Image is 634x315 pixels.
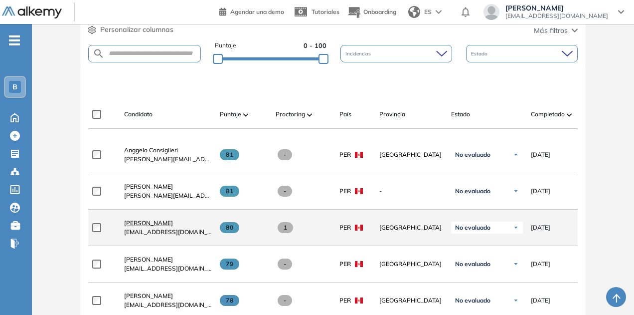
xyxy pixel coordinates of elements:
[534,25,568,36] span: Más filtros
[100,24,173,35] span: Personalizar columnas
[219,5,284,17] a: Agendar una demo
[339,223,351,232] span: PER
[513,188,519,194] img: Ícono de flecha
[124,182,212,191] a: [PERSON_NAME]
[124,301,212,310] span: [EMAIL_ADDRESS][DOMAIN_NAME]
[379,150,443,159] span: [GEOGRAPHIC_DATA]
[379,260,443,269] span: [GEOGRAPHIC_DATA]
[124,256,173,263] span: [PERSON_NAME]
[436,10,442,14] img: arrow
[124,191,212,200] span: [PERSON_NAME][EMAIL_ADDRESS][PERSON_NAME][DOMAIN_NAME]
[124,110,153,119] span: Candidato
[505,4,608,12] span: [PERSON_NAME]
[278,149,292,160] span: -
[471,50,489,57] span: Estado
[505,12,608,20] span: [EMAIL_ADDRESS][DOMAIN_NAME]
[339,187,351,196] span: PER
[124,292,173,300] span: [PERSON_NAME]
[93,47,105,60] img: SEARCH_ALT
[124,155,212,164] span: [PERSON_NAME][EMAIL_ADDRESS][DOMAIN_NAME]
[466,45,578,62] div: Estado
[455,224,490,232] span: No evaluado
[531,110,565,119] span: Completado
[513,298,519,304] img: Ícono de flecha
[124,219,212,228] a: [PERSON_NAME]
[355,225,363,231] img: PER
[513,261,519,267] img: Ícono de flecha
[220,222,239,233] span: 80
[220,295,239,306] span: 78
[304,41,326,50] span: 0 - 100
[455,260,490,268] span: No evaluado
[339,150,351,159] span: PER
[345,50,373,57] span: Incidencias
[312,8,339,15] span: Tutoriales
[455,151,490,159] span: No evaluado
[124,264,212,273] span: [EMAIL_ADDRESS][DOMAIN_NAME]
[278,259,292,270] span: -
[278,222,293,233] span: 1
[531,296,550,305] span: [DATE]
[355,188,363,194] img: PER
[355,261,363,267] img: PER
[567,113,572,116] img: [missing "en.ARROW_ALT" translation]
[534,25,578,36] button: Más filtros
[408,6,420,18] img: world
[12,83,17,91] span: B
[278,295,292,306] span: -
[531,223,550,232] span: [DATE]
[379,296,443,305] span: [GEOGRAPHIC_DATA]
[278,186,292,197] span: -
[531,187,550,196] span: [DATE]
[424,7,432,16] span: ES
[124,146,178,154] span: Anggelo Consiglieri
[339,260,351,269] span: PER
[355,152,363,158] img: PER
[379,110,405,119] span: Provincia
[124,255,212,264] a: [PERSON_NAME]
[124,183,173,190] span: [PERSON_NAME]
[88,24,173,35] button: Personalizar columnas
[220,110,241,119] span: Puntaje
[220,149,239,160] span: 81
[124,146,212,155] a: Anggelo Consiglieri
[513,225,519,231] img: Ícono de flecha
[124,219,173,227] span: [PERSON_NAME]
[347,1,396,23] button: Onboarding
[531,150,550,159] span: [DATE]
[379,223,443,232] span: [GEOGRAPHIC_DATA]
[276,110,305,119] span: Proctoring
[220,259,239,270] span: 79
[339,296,351,305] span: PER
[451,110,470,119] span: Estado
[9,39,20,41] i: -
[531,260,550,269] span: [DATE]
[215,41,236,50] span: Puntaje
[455,297,490,305] span: No evaluado
[339,110,351,119] span: País
[307,113,312,116] img: [missing "en.ARROW_ALT" translation]
[220,186,239,197] span: 81
[379,187,443,196] span: -
[243,113,248,116] img: [missing "en.ARROW_ALT" translation]
[124,292,212,301] a: [PERSON_NAME]
[455,187,490,195] span: No evaluado
[363,8,396,15] span: Onboarding
[340,45,452,62] div: Incidencias
[355,298,363,304] img: PER
[230,8,284,15] span: Agendar una demo
[124,228,212,237] span: [EMAIL_ADDRESS][DOMAIN_NAME]
[2,6,62,19] img: Logo
[513,152,519,158] img: Ícono de flecha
